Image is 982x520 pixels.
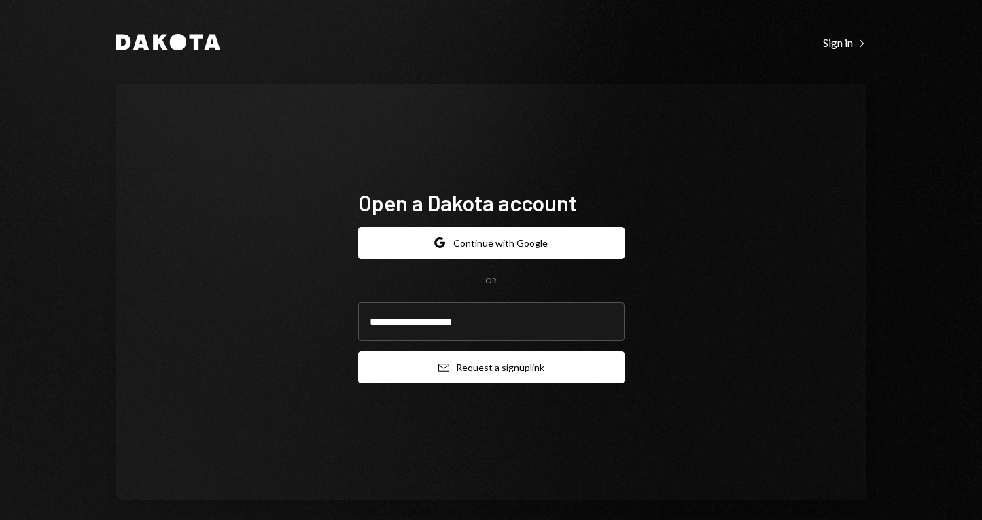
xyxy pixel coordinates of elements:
button: Continue with Google [358,227,625,259]
h1: Open a Dakota account [358,189,625,216]
button: Request a signuplink [358,351,625,383]
div: OR [485,275,497,287]
a: Sign in [823,35,866,50]
div: Sign in [823,36,866,50]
